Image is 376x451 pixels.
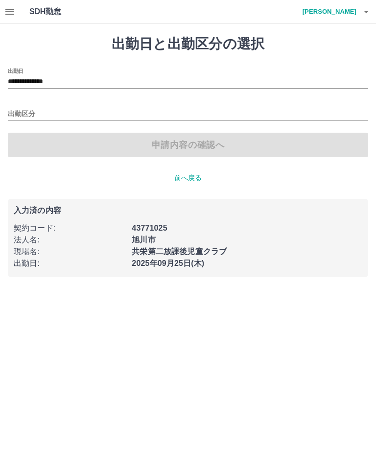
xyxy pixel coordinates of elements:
[14,246,126,258] p: 現場名 :
[14,234,126,246] p: 法人名 :
[14,258,126,269] p: 出勤日 :
[14,222,126,234] p: 契約コード :
[132,259,204,267] b: 2025年09月25日(木)
[132,236,155,244] b: 旭川市
[132,247,227,256] b: 共栄第二放課後児童クラブ
[132,224,167,232] b: 43771025
[8,36,368,52] h1: 出勤日と出勤区分の選択
[8,173,368,183] p: 前へ戻る
[8,67,23,74] label: 出勤日
[14,207,362,214] p: 入力済の内容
